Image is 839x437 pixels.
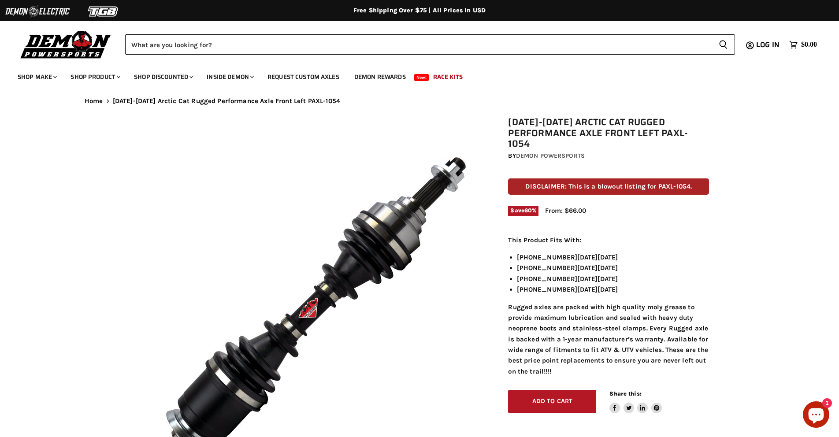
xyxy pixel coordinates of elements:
[67,97,772,105] nav: Breadcrumbs
[508,390,596,413] button: Add to cart
[508,151,709,161] div: by
[11,68,62,86] a: Shop Make
[127,68,198,86] a: Shop Discounted
[113,97,340,105] span: [DATE]-[DATE] Arctic Cat Rugged Performance Axle Front Left PAXL-1054
[508,178,709,195] p: DISCLAIMER: This is a blowout listing for PAXL-1054.
[11,64,815,86] ul: Main menu
[508,206,538,215] span: Save %
[517,284,709,295] li: [PHONE_NUMBER][DATE][DATE]
[517,263,709,273] li: [PHONE_NUMBER][DATE][DATE]
[85,97,103,105] a: Home
[67,7,772,15] div: Free Shipping Over $75 | All Prices In USD
[800,401,832,430] inbox-online-store-chat: Shopify online store chat
[801,41,817,49] span: $0.00
[200,68,259,86] a: Inside Demon
[508,235,709,245] p: This Product Fits With:
[712,34,735,55] button: Search
[261,68,346,86] a: Request Custom Axles
[609,390,662,413] aside: Share this:
[4,3,71,20] img: Demon Electric Logo 2
[508,117,709,149] h1: [DATE]-[DATE] Arctic Cat Rugged Performance Axle Front Left PAXL-1054
[427,68,469,86] a: Race Kits
[125,34,735,55] form: Product
[414,74,429,81] span: New!
[508,235,709,377] div: Rugged axles are packed with high quality moly grease to provide maximum lubrication and sealed w...
[348,68,412,86] a: Demon Rewards
[516,152,585,159] a: Demon Powersports
[125,34,712,55] input: Search
[545,207,586,215] span: From: $66.00
[18,29,114,60] img: Demon Powersports
[524,207,532,214] span: 60
[71,3,137,20] img: TGB Logo 2
[752,41,785,49] a: Log in
[756,39,780,50] span: Log in
[64,68,126,86] a: Shop Product
[517,274,709,284] li: [PHONE_NUMBER][DATE][DATE]
[609,390,641,397] span: Share this:
[517,252,709,263] li: [PHONE_NUMBER][DATE][DATE]
[532,397,573,405] span: Add to cart
[785,38,821,51] a: $0.00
